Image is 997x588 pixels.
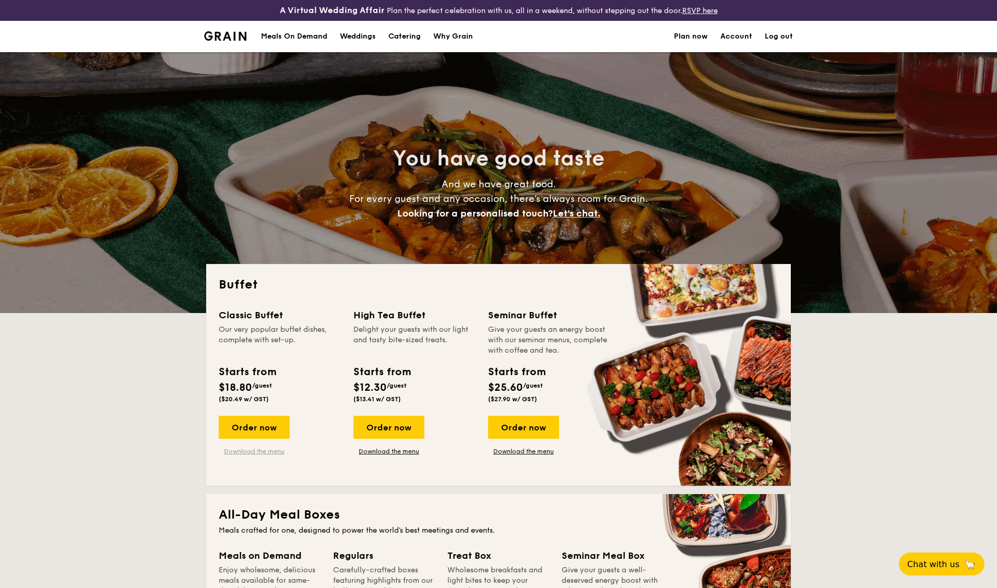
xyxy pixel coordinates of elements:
[433,21,473,52] div: Why Grain
[488,364,545,380] div: Starts from
[204,31,246,41] a: Logotype
[353,364,410,380] div: Starts from
[261,21,327,52] div: Meals On Demand
[488,416,559,439] div: Order now
[204,31,246,41] img: Grain
[353,308,476,322] div: High Tea Buffet
[553,208,600,219] span: Let's chat.
[488,395,537,403] span: ($27.90 w/ GST)
[682,6,718,15] a: RSVP here
[219,277,778,293] h2: Buffet
[252,382,272,389] span: /guest
[964,558,976,570] span: 🦙
[280,4,385,17] h4: A Virtual Wedding Affair
[447,548,549,563] div: Treat Box
[219,416,290,439] div: Order now
[388,21,421,52] h1: Catering
[219,507,778,523] h2: All-Day Meal Boxes
[562,548,663,563] div: Seminar Meal Box
[219,364,276,380] div: Starts from
[353,381,387,394] span: $12.30
[488,381,523,394] span: $25.60
[353,416,424,439] div: Order now
[219,447,290,455] a: Download the menu
[353,447,424,455] a: Download the menu
[427,21,479,52] a: Why Grain
[382,21,427,52] a: Catering
[765,21,793,52] a: Log out
[255,21,334,52] a: Meals On Demand
[349,178,648,219] span: And we have great food. For every guest and any occasion, there’s always room for Grain.
[334,21,382,52] a: Weddings
[720,21,752,52] a: Account
[219,395,269,403] span: ($20.49 w/ GST)
[674,21,708,52] a: Plan now
[523,382,543,389] span: /guest
[219,548,321,563] div: Meals on Demand
[219,308,341,322] div: Classic Buffet
[488,447,559,455] a: Download the menu
[393,146,604,171] span: You have good taste
[219,381,252,394] span: $18.80
[219,325,341,356] div: Our very popular buffet dishes, complete with set-up.
[333,548,435,563] div: Regulars
[340,21,376,52] div: Weddings
[907,559,959,569] span: Chat with us
[488,308,610,322] div: Seminar Buffet
[488,325,610,356] div: Give your guests an energy boost with our seminar menus, complete with coffee and tea.
[899,553,984,575] button: Chat with us🦙
[397,208,553,219] span: Looking for a personalised touch?
[387,382,407,389] span: /guest
[353,395,401,403] span: ($13.41 w/ GST)
[353,325,476,356] div: Delight your guests with our light and tasty bite-sized treats.
[219,525,778,536] div: Meals crafted for one, designed to power the world's best meetings and events.
[198,4,799,17] div: Plan the perfect celebration with us, all in a weekend, without stepping out the door.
